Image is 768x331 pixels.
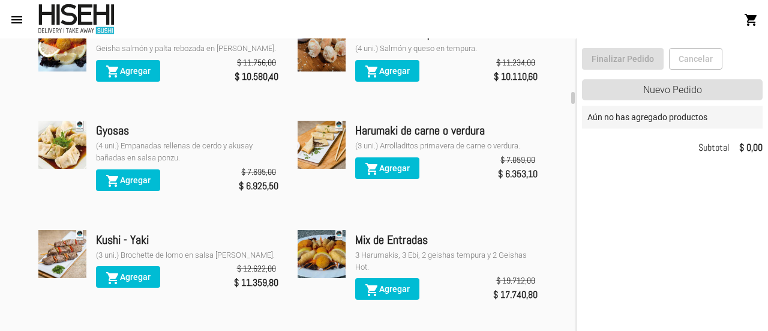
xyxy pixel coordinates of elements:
span: Subtotal [698,139,730,156]
button: Agregar [355,60,419,82]
span: $ 19.712,00 [496,275,535,287]
mat-icon: shopping_cart [365,64,379,79]
span: $ 11.756,00 [237,56,276,68]
div: (3 uni.) Brochette de lomo en salsa [PERSON_NAME]. [96,249,278,261]
mat-icon: shopping_cart [106,271,120,285]
button: Cancelar [669,48,722,70]
div: (4 uni.) Empanadas rellenas de cerdo y akusay bañadas en salsa ponzu. [96,140,278,164]
img: 44ecd3bb-ae64-4113-ab37-ec1ee98a5b37.jpg [298,23,346,71]
span: $ 7.059,00 [500,154,535,166]
span: $ 17.740,80 [493,287,538,303]
button: Finalizar Pedido [582,48,664,70]
span: Agregar [106,66,151,76]
button: Agregar [355,278,419,300]
span: $ 7.695,00 [241,166,276,178]
img: e95693b5-5924-44d9-9691-fcef2112a40a.jpg [38,23,86,71]
div: (4 uni.) Salmón y queso en tempura. [355,43,538,55]
mat-icon: shopping_cart [365,283,379,297]
mat-icon: shopping_cart [365,162,379,176]
button: Agregar [96,266,160,288]
img: c7714cbc-9e01-4ac3-9d7b-c083ef2cfd1f.jpg [298,121,346,169]
div: 3 Harumakis, 3 Ebi, 2 geishas tempura y 2 Geishas Hot. [355,249,538,273]
mat-icon: shopping_cart [106,174,120,188]
span: Agregar [365,284,410,294]
span: $ 11.234,00 [496,56,535,68]
img: 8130a663-709f-47fb-8a63-52f3e15025e1.jpg [298,230,346,278]
div: Mix de Entradas [355,230,538,249]
div: Gyosas [96,121,278,140]
span: $ 12.622,00 [237,263,276,275]
span: $ 10.580,40 [235,68,278,85]
span: $ 11.359,80 [234,275,278,291]
strong: $ 0,00 [739,139,763,156]
img: 7b987fcd-e744-4f1e-b0d6-6ba99692a13f.jpg [38,230,86,278]
button: Agregar [355,157,419,179]
div: Kushi - Yaki [96,230,278,249]
span: $ 10.110,60 [494,68,538,85]
div: Harumaki de carne o verdura [355,121,538,140]
img: f4c98318-a568-44ac-8446-1d8f3c4c9956.jpg [38,121,86,169]
span: Agregar [365,163,410,173]
span: Agregar [365,66,410,76]
mat-icon: shopping_cart [744,13,758,27]
mat-icon: menu [10,13,24,27]
div: Nuevo Pedido [582,79,763,100]
mat-icon: shopping_cart [106,64,120,79]
button: Agregar [96,169,160,191]
div: (3 uni.) Arrolladitos primavera de carne o verdura. [355,140,538,152]
div: Aún no has agregado productos [582,106,763,129]
span: $ 6.925,50 [239,178,278,195]
div: Geisha salmón y palta rebozada en [PERSON_NAME]. [96,43,278,55]
span: Agregar [106,272,151,282]
span: Agregar [106,175,151,185]
span: $ 6.353,10 [498,166,538,183]
button: Agregar [96,60,160,82]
